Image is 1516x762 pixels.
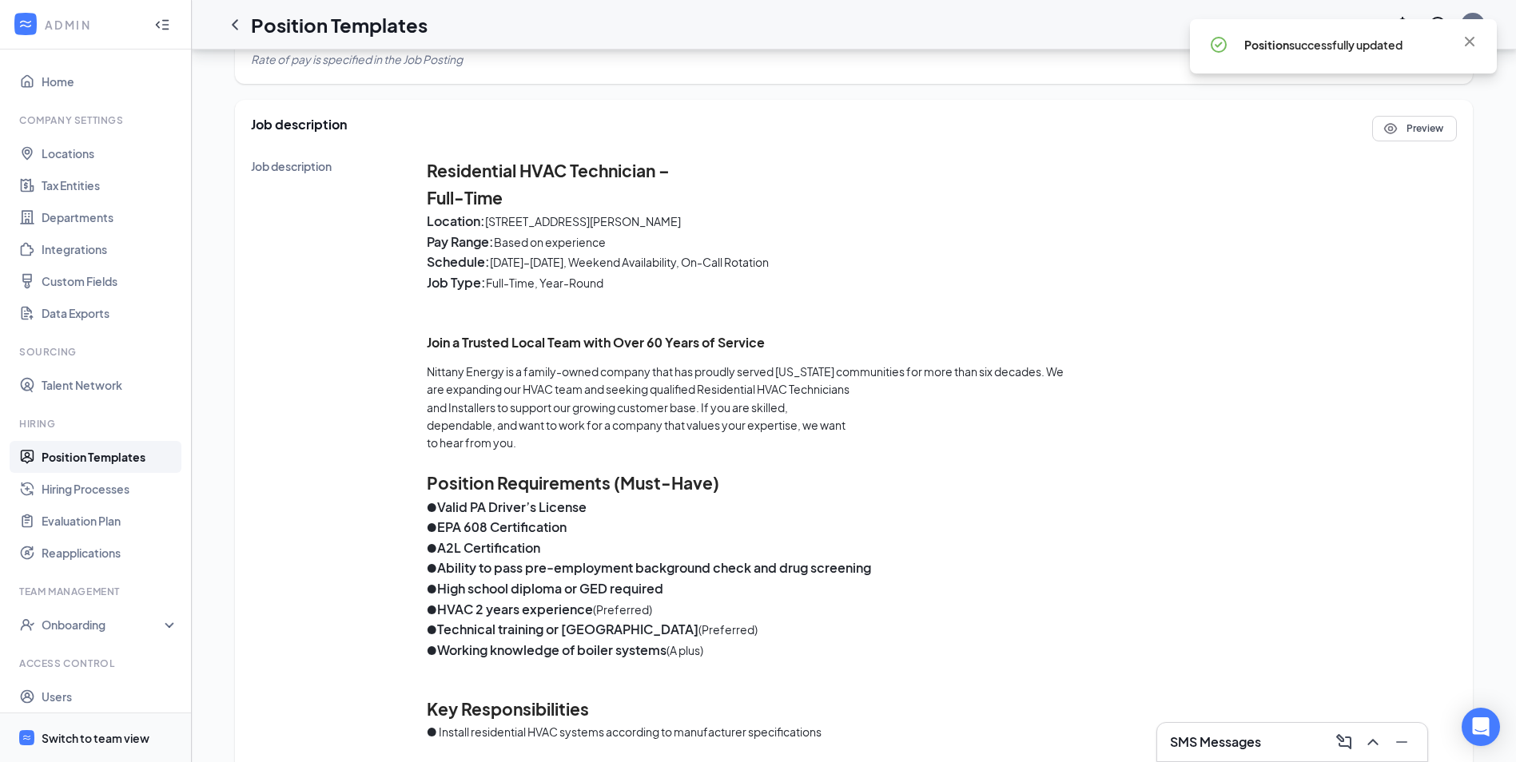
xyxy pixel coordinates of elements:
[42,65,178,97] a: Home
[1331,729,1357,755] button: ComposeMessage
[42,137,178,169] a: Locations
[42,441,178,473] a: Position Templates
[1363,732,1383,752] svg: ChevronUp
[427,363,1168,380] p: Nittany Energy is a family-owned company that has proudly served [US_STATE] communities for more ...
[1383,121,1399,137] svg: Eye
[427,212,485,229] strong: Location:
[437,518,567,535] strong: EPA 608 Certification
[437,559,871,576] strong: Ability to pass pre-employment background check and drug screening
[42,265,178,297] a: Custom Fields
[42,730,149,746] div: Switch to team view
[427,253,490,270] strong: Schedule:
[1209,35,1228,54] svg: CheckmarkCircle
[251,11,428,38] h1: Position Templates
[1462,708,1500,746] div: Open Intercom Messenger
[22,732,32,743] svg: WorkstreamLogo
[1465,18,1481,31] div: GG
[42,233,178,265] a: Integrations
[427,472,719,494] strong: Position Requirements (Must-Have)
[42,537,178,569] a: Reapplications
[427,233,494,250] strong: Pay Range:
[19,345,175,359] div: Sourcing
[427,619,1168,640] p: ● (Preferred)
[427,640,1168,661] p: ● (A plus)
[437,498,587,515] strong: Valid PA Driver’s License
[437,580,663,597] strong: High school diploma or GED required
[19,417,175,431] div: Hiring
[42,473,178,505] a: Hiring Processes
[1460,32,1479,51] svg: Cross
[427,187,503,208] strong: Full-Time
[42,201,178,233] a: Departments
[251,159,332,173] span: Job description
[45,17,140,33] div: ADMIN
[42,681,178,712] a: Users
[427,252,1168,272] p: [DATE]–[DATE], Weekend Availability, On-Call Rotation
[1392,732,1411,752] svg: Minimize
[42,297,178,329] a: Data Exports
[437,641,666,658] strong: Working knowledge of boiler systems
[427,578,1168,599] p: ●
[251,52,463,66] span: Rate of pay is specified in the Job Posting
[19,657,175,670] div: Access control
[1428,15,1447,34] svg: QuestionInfo
[19,585,175,598] div: Team Management
[427,274,486,291] strong: Job Type:
[427,160,670,181] strong: Residential HVAC Technician –
[427,558,1168,578] p: ●
[427,434,1168,451] p: to hear from you.
[437,621,698,637] strong: Technical training or [GEOGRAPHIC_DATA]
[19,113,175,127] div: Company Settings
[1170,733,1261,751] h3: SMS Messages
[251,116,347,141] span: Job description
[427,399,1168,416] p: and Installers to support our growing customer base. If you are skilled,
[427,497,1168,518] p: ●
[427,416,1168,434] p: dependable, and want to work for a company that values your expertise, we want
[427,538,1168,558] p: ●
[427,698,589,720] strong: Key Responsibilities
[427,232,1168,252] p: Based on experience
[1360,729,1386,755] button: ChevronUp
[154,17,170,33] svg: Collapse
[42,505,178,537] a: Evaluation Plan
[1389,729,1415,755] button: Minimize
[1372,116,1457,141] button: EyePreview
[437,539,540,556] strong: A2L Certification
[427,272,1168,293] p: Full-Time, Year-Round
[427,723,1168,740] p: ● Install residential HVAC systems according to manufacturer specifications
[19,617,35,633] svg: UserCheck
[42,369,178,401] a: Talent Network
[42,617,165,633] div: Onboarding
[1244,38,1403,52] span: successfully updated
[18,16,34,32] svg: WorkstreamLogo
[1393,15,1412,34] svg: Notifications
[427,517,1168,538] p: ●
[225,15,245,34] svg: ChevronLeft
[427,334,765,351] strong: Join a Trusted Local Team with Over 60 Years of Service
[427,211,1168,232] p: [STREET_ADDRESS][PERSON_NAME]
[42,169,178,201] a: Tax Entities
[427,380,1168,398] p: are expanding our HVAC team and seeking qualified Residential HVAC Technicians
[427,599,1168,620] p: ● (Preferred)
[1335,732,1354,752] svg: ComposeMessage
[1244,38,1289,52] strong: Position
[437,601,593,617] strong: HVAC 2 years experience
